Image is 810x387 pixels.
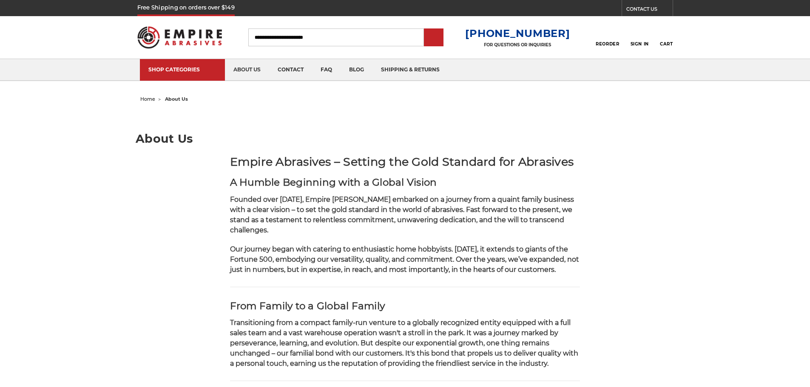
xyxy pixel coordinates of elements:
a: contact [269,59,312,81]
a: home [140,96,155,102]
a: [PHONE_NUMBER] [465,27,570,40]
span: Transitioning from a compact family-run venture to a globally recognized entity equipped with a f... [230,319,578,367]
input: Submit [425,29,442,46]
strong: Empire Abrasives – Setting the Gold Standard for Abrasives [230,155,574,169]
span: Cart [660,41,673,47]
div: SHOP CATEGORIES [148,66,216,73]
a: faq [312,59,341,81]
a: Cart [660,28,673,47]
a: Reorder [596,28,619,46]
h1: About Us [136,133,674,144]
span: about us [165,96,188,102]
span: Our journey began with catering to enthusiastic home hobbyists. [DATE], it extends to giants of t... [230,245,579,274]
img: Empire Abrasives [137,21,222,54]
span: Founded over [DATE], Empire [PERSON_NAME] embarked on a journey from a quaint family business wit... [230,195,574,234]
strong: From Family to a Global Family [230,300,385,312]
a: shipping & returns [372,59,448,81]
a: CONTACT US [626,4,673,16]
p: FOR QUESTIONS OR INQUIRIES [465,42,570,48]
strong: A Humble Beginning with a Global Vision [230,176,437,188]
span: Sign In [631,41,649,47]
span: Reorder [596,41,619,47]
a: blog [341,59,372,81]
a: about us [225,59,269,81]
